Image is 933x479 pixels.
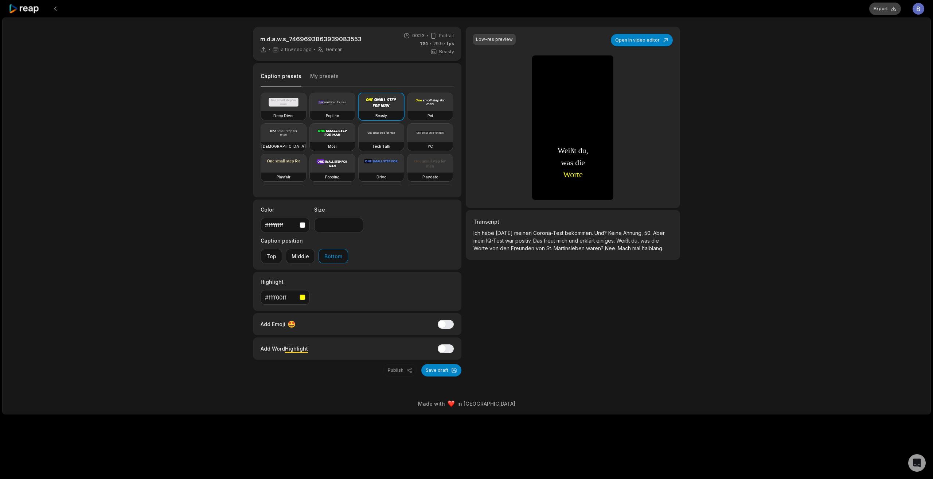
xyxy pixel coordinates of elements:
h3: Drive [376,174,386,180]
h3: Mozi [328,143,337,149]
span: was [640,237,651,244]
button: Open in video editor [611,34,673,46]
span: Highlight [285,345,308,352]
div: Low-res preview [476,36,513,43]
span: Weißt [558,145,576,157]
span: von [536,245,546,251]
h3: Popline [326,113,339,119]
span: Freunden [511,245,536,251]
label: Highlight [261,278,310,286]
span: [DATE] [496,230,514,236]
button: Bottom [319,249,348,263]
span: halblang. [642,245,663,251]
div: #ffff00ff [265,294,297,301]
img: heart emoji [448,401,454,407]
h3: Beasty [375,113,387,119]
span: erklärt [579,237,596,244]
span: Keine [608,230,623,236]
span: freut [544,237,557,244]
label: Color [261,206,310,213]
span: du, [578,145,588,157]
span: Portrait [439,32,454,39]
p: m.d.a.w.s_7469693863939083553 [260,35,362,43]
span: meinen [514,230,533,236]
button: Top [261,249,282,263]
button: #ffff00ff [261,290,310,305]
span: Das [533,237,544,244]
span: German [326,47,343,53]
span: 00:23 [412,32,425,39]
span: Worte [473,245,489,251]
h3: Popping [325,174,340,180]
span: war [505,237,515,244]
span: und [569,237,579,244]
span: die [651,237,659,244]
button: Middle [286,249,315,263]
span: 29.97 [433,40,454,47]
span: waren? [586,245,605,251]
span: Ich [473,230,482,236]
span: einiges. [596,237,616,244]
span: 50. [644,230,653,236]
h3: YC [428,143,433,149]
span: habe [482,230,496,236]
h3: Tech Talk [372,143,390,149]
span: positiv. [515,237,533,244]
span: die [575,157,585,169]
h3: Pet [428,113,433,119]
span: bekommen. [565,230,594,236]
span: Corona-Test [533,230,565,236]
span: fps [447,41,454,46]
span: Martinsleben [554,245,586,251]
span: du, [631,237,640,244]
span: Und? [594,230,608,236]
button: Save draft [421,364,461,376]
span: mich [557,237,569,244]
h3: Transcript [473,218,672,225]
label: Size [314,206,363,213]
div: Add Word [261,344,308,354]
button: My presets [310,73,339,86]
span: a few sec ago [281,47,312,53]
span: 🤩 [288,319,296,329]
span: Mach [618,245,632,251]
button: Export [869,3,901,15]
span: mal [632,245,642,251]
span: was [561,157,573,169]
span: Add Emoji [261,320,285,328]
button: Publish [383,364,417,376]
span: von [489,245,500,251]
span: IQ-Test [486,237,505,244]
span: Aber [653,230,665,236]
h3: [DEMOGRAPHIC_DATA] [261,143,306,149]
span: Nee. [605,245,618,251]
h3: Playdate [422,174,438,180]
span: St. [546,245,554,251]
div: Made with in [GEOGRAPHIC_DATA] [9,400,924,407]
div: #ffffffff [265,221,297,229]
button: Caption presets [261,73,301,87]
button: #ffffffff [261,218,310,232]
h3: Deep Diver [273,113,294,119]
span: mein [473,237,486,244]
span: Beasty [439,49,454,55]
span: den [500,245,511,251]
label: Caption position [261,237,348,244]
h3: Playfair [277,174,290,180]
span: Ahnung, [623,230,644,236]
span: Weißt [616,237,631,244]
div: Open Intercom Messenger [908,454,926,472]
